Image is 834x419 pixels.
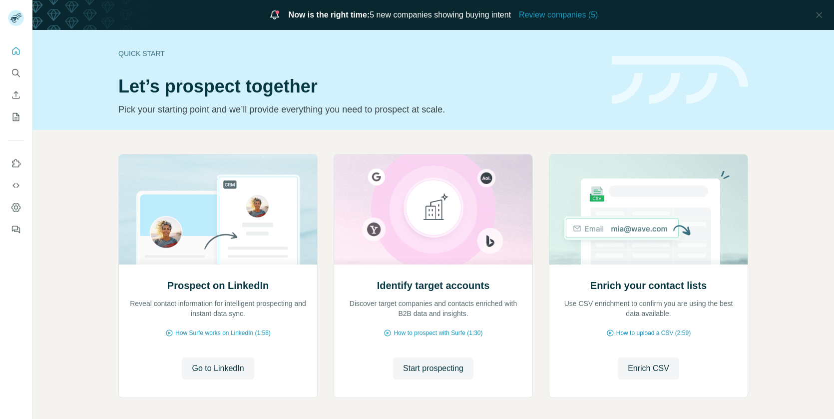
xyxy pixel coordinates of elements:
div: Quick start [118,48,600,58]
button: Quick start [8,42,24,60]
img: banner [612,56,748,104]
button: Enrich CSV [8,86,24,104]
p: Discover target companies and contacts enriched with B2B data and insights. [344,298,522,318]
span: How to upload a CSV (2:59) [616,328,691,337]
button: Dashboard [8,198,24,216]
img: Enrich your contact lists [549,154,748,264]
button: Enrich CSV [618,357,679,379]
h2: Identify target accounts [377,278,490,292]
button: Use Surfe on LinkedIn [8,154,24,172]
h2: Prospect on LinkedIn [167,278,269,292]
p: Use CSV enrichment to confirm you are using the best data available. [559,298,738,318]
span: 5 new companies showing buying intent [289,9,511,21]
button: Review companies (5) [519,9,598,21]
span: How to prospect with Surfe (1:30) [394,328,482,337]
button: Search [8,64,24,82]
span: How Surfe works on LinkedIn (1:58) [175,328,271,337]
img: Prospect on LinkedIn [118,154,318,264]
p: Reveal contact information for intelligent prospecting and instant data sync. [129,298,307,318]
button: My lists [8,108,24,126]
h2: Enrich your contact lists [590,278,707,292]
img: Identify target accounts [334,154,533,264]
span: Enrich CSV [628,362,669,374]
button: Use Surfe API [8,176,24,194]
span: Start prospecting [403,362,463,374]
h1: Let’s prospect together [118,76,600,96]
button: Start prospecting [393,357,473,379]
span: Go to LinkedIn [192,362,244,374]
p: Pick your starting point and we’ll provide everything you need to prospect at scale. [118,102,600,116]
span: Now is the right time: [289,10,370,19]
button: Feedback [8,220,24,238]
button: Go to LinkedIn [182,357,254,379]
